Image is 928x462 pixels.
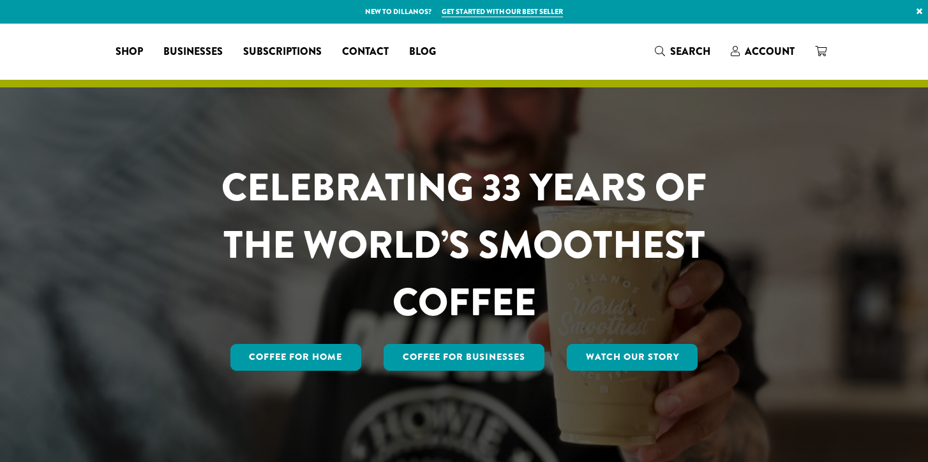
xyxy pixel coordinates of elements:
[243,44,322,60] span: Subscriptions
[116,44,143,60] span: Shop
[342,44,389,60] span: Contact
[105,41,153,62] a: Shop
[384,344,544,371] a: Coffee For Businesses
[567,344,698,371] a: Watch Our Story
[163,44,223,60] span: Businesses
[230,344,362,371] a: Coffee for Home
[670,44,710,59] span: Search
[184,159,744,331] h1: CELEBRATING 33 YEARS OF THE WORLD’S SMOOTHEST COFFEE
[409,44,436,60] span: Blog
[442,6,563,17] a: Get started with our best seller
[645,41,721,62] a: Search
[745,44,795,59] span: Account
